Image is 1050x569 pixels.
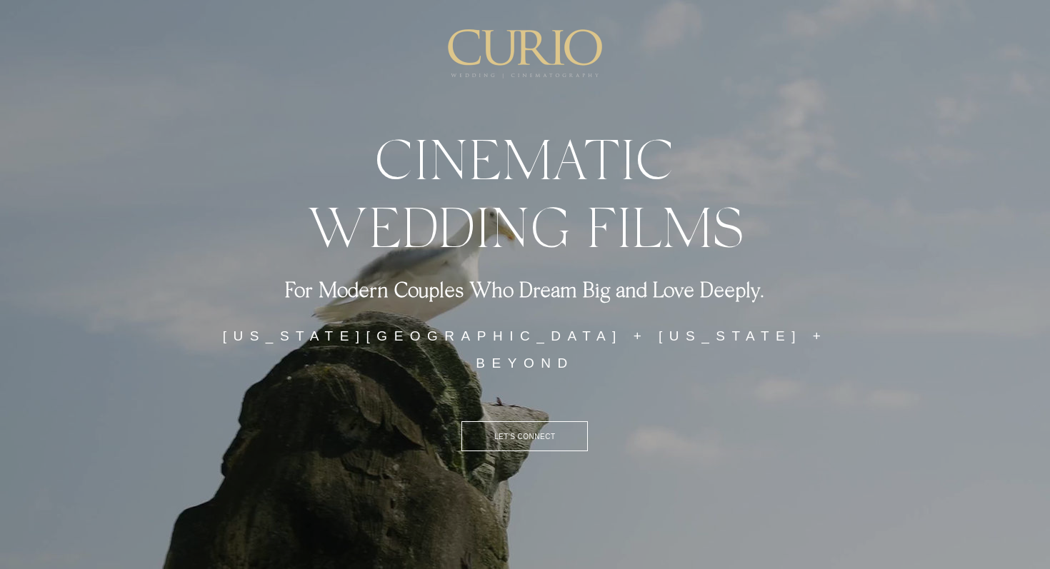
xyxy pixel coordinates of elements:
img: C_Logo.png [447,29,603,79]
a: LET'S CONNECT [461,421,588,451]
span: LET'S CONNECT [494,433,556,440]
span: CINEMATIC WEDDING FILMS [306,124,744,259]
span: [US_STATE][GEOGRAPHIC_DATA] + [US_STATE] + BEYOND [223,328,828,371]
span: For Modern Couples Who Dream Big and Love Deeply. [285,277,764,301]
